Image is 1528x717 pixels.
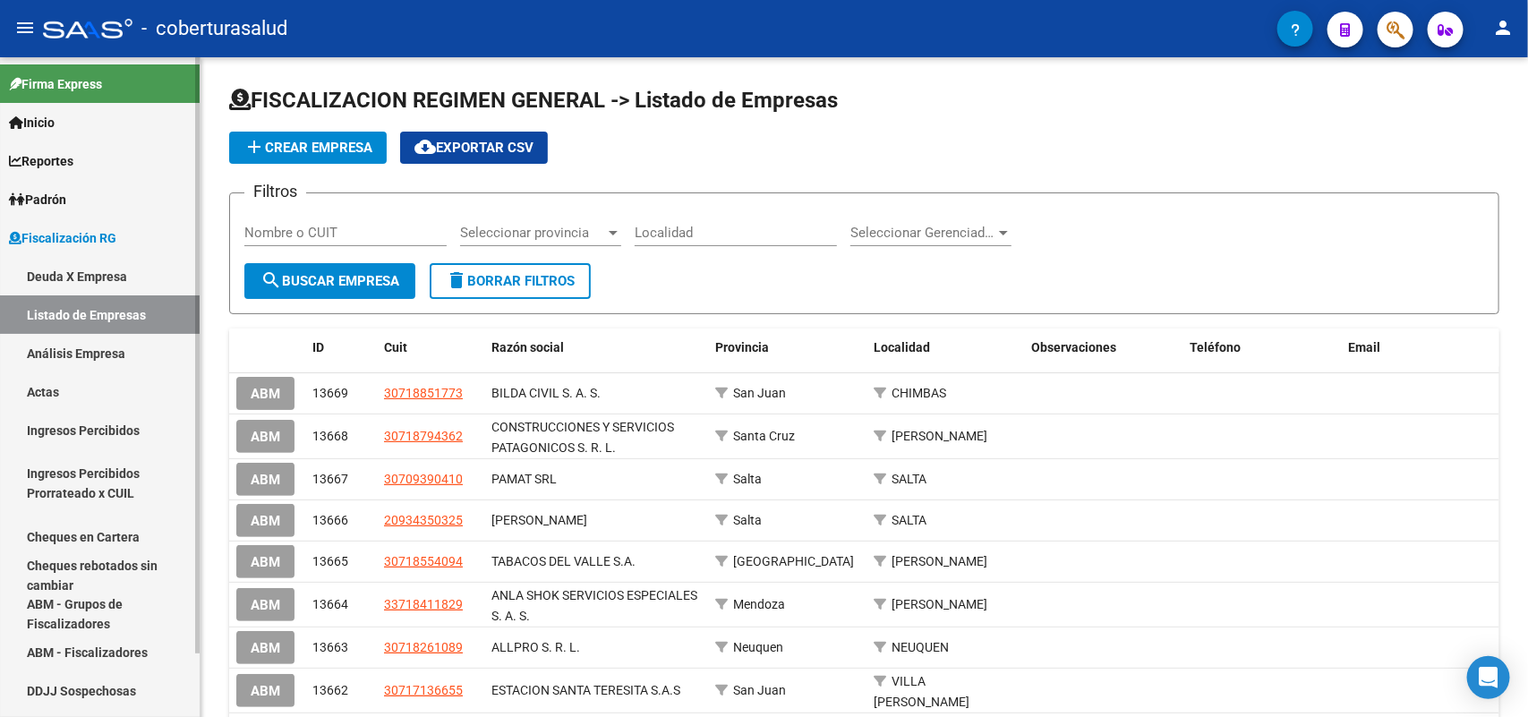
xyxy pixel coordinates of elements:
[229,132,387,164] button: Crear Empresa
[236,588,295,621] button: ABM
[312,597,348,611] span: 13664
[892,472,926,486] span: SALTA
[260,269,282,291] mat-icon: search
[312,683,348,697] span: 13662
[251,640,280,656] span: ABM
[9,113,55,132] span: Inicio
[243,140,372,156] span: Crear Empresa
[1467,656,1510,699] div: Open Intercom Messenger
[1348,340,1380,354] span: Email
[312,472,348,486] span: 13667
[236,674,295,707] button: ABM
[733,554,854,568] span: [GEOGRAPHIC_DATA]
[141,9,287,48] span: - coberturasalud
[9,74,102,94] span: Firma Express
[384,340,407,354] span: Cuit
[733,513,762,527] span: Salta
[229,88,838,113] span: FISCALIZACION REGIMEN GENERAL -> Listado de Empresas
[892,386,946,400] span: CHIMBAS
[243,136,265,158] mat-icon: add
[491,340,564,354] span: Razón social
[460,225,605,241] span: Seleccionar provincia
[236,504,295,537] button: ABM
[715,340,769,354] span: Provincia
[312,429,348,443] span: 13668
[491,683,680,697] span: ESTACION SANTA TERESITA S.A.S
[491,386,601,400] span: BILDA CIVIL S. A. S.
[384,513,463,527] span: 20934350325
[9,151,73,171] span: Reportes
[312,340,324,354] span: ID
[733,472,762,486] span: Salta
[14,17,36,38] mat-icon: menu
[733,640,783,654] span: Neuquen
[892,513,926,527] span: SALTA
[384,597,463,611] span: 33718411829
[491,420,674,455] span: CONSTRUCCIONES Y SERVICIOS PATAGONICOS S. R. L.
[244,263,415,299] button: Buscar Empresa
[312,554,348,568] span: 13665
[874,340,930,354] span: Localidad
[892,640,949,654] span: NEUQUEN
[1492,17,1514,38] mat-icon: person
[384,554,463,568] span: 30718554094
[491,588,697,623] span: ANLA SHOK SERVICIOS ESPECIALES S. A. S.
[892,429,987,443] span: [PERSON_NAME]
[850,225,995,241] span: Seleccionar Gerenciador
[305,329,377,367] datatable-header-cell: ID
[446,269,467,291] mat-icon: delete
[491,640,580,654] span: ALLPRO S. R. L.
[312,513,348,527] span: 13666
[9,190,66,209] span: Padrón
[1032,340,1117,354] span: Observaciones
[384,472,463,486] span: 30709390410
[400,132,548,164] button: Exportar CSV
[260,273,399,289] span: Buscar Empresa
[251,683,280,699] span: ABM
[446,273,575,289] span: Borrar Filtros
[236,377,295,410] button: ABM
[491,554,636,568] span: TABACOS DEL VALLE S.A.
[251,472,280,488] span: ABM
[251,554,280,570] span: ABM
[892,597,987,611] span: [PERSON_NAME]
[251,513,280,529] span: ABM
[384,386,463,400] span: 30718851773
[491,513,587,527] span: KUTKA LUDOVIT
[1341,329,1499,367] datatable-header-cell: Email
[866,329,1025,367] datatable-header-cell: Localidad
[312,386,348,400] span: 13669
[244,179,306,204] h3: Filtros
[236,463,295,496] button: ABM
[733,429,795,443] span: Santa Cruz
[312,640,348,654] span: 13663
[484,329,708,367] datatable-header-cell: Razón social
[733,683,786,697] span: San Juan
[384,683,463,697] span: 30717136655
[236,545,295,578] button: ABM
[236,420,295,453] button: ABM
[1182,329,1341,367] datatable-header-cell: Teléfono
[384,429,463,443] span: 30718794362
[430,263,591,299] button: Borrar Filtros
[1025,329,1183,367] datatable-header-cell: Observaciones
[733,386,786,400] span: San Juan
[414,140,534,156] span: Exportar CSV
[892,554,987,568] span: [PERSON_NAME]
[733,597,785,611] span: Mendoza
[236,631,295,664] button: ABM
[414,136,436,158] mat-icon: cloud_download
[377,329,484,367] datatable-header-cell: Cuit
[874,674,969,709] span: VILLA [PERSON_NAME]
[9,228,116,248] span: Fiscalización RG
[251,386,280,402] span: ABM
[251,597,280,613] span: ABM
[1190,340,1241,354] span: Teléfono
[251,429,280,445] span: ABM
[491,472,557,486] span: PAMAT SRL
[708,329,866,367] datatable-header-cell: Provincia
[384,640,463,654] span: 30718261089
